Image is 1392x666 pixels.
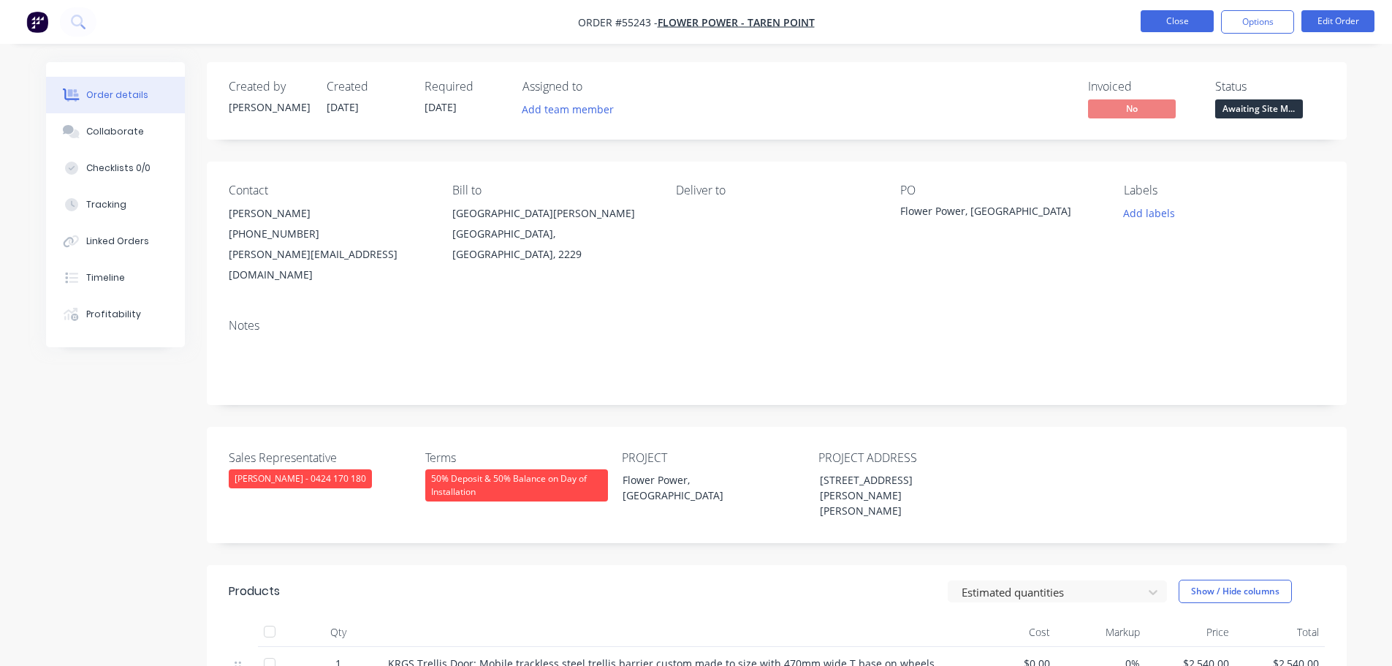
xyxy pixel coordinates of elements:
div: Collaborate [86,125,144,138]
div: Created [327,80,407,94]
span: [DATE] [425,100,457,114]
div: Order details [86,88,148,102]
div: Linked Orders [86,235,149,248]
button: Linked Orders [46,223,185,260]
div: [PERSON_NAME] - 0424 170 180 [229,469,372,488]
div: 50% Deposit & 50% Balance on Day of Installation [425,469,608,502]
div: Products [229,583,280,600]
button: Edit Order [1301,10,1374,32]
div: Checklists 0/0 [86,162,151,175]
button: Add team member [514,99,621,119]
div: Assigned to [522,80,669,94]
label: PROJECT [622,449,805,466]
div: [PHONE_NUMBER] [229,224,429,244]
button: Order details [46,77,185,113]
button: Awaiting Site M... [1215,99,1303,121]
div: Bill to [452,183,653,197]
button: Tracking [46,186,185,223]
div: [PERSON_NAME] [229,99,309,115]
button: Close [1141,10,1214,32]
div: Flower Power, [GEOGRAPHIC_DATA] [611,469,794,506]
button: Collaborate [46,113,185,150]
label: Sales Representative [229,449,411,466]
label: PROJECT ADDRESS [818,449,1001,466]
div: PO [900,183,1100,197]
div: Timeline [86,271,125,284]
button: Profitability [46,296,185,333]
div: Price [1146,618,1236,647]
a: Flower Power - Taren Point [658,15,815,29]
div: Markup [1056,618,1146,647]
div: [GEOGRAPHIC_DATA], [GEOGRAPHIC_DATA], 2229 [452,224,653,265]
button: Timeline [46,260,185,296]
div: [PERSON_NAME][EMAIL_ADDRESS][DOMAIN_NAME] [229,244,429,285]
div: Labels [1124,183,1324,197]
div: [GEOGRAPHIC_DATA][PERSON_NAME] [452,203,653,224]
div: Invoiced [1088,80,1198,94]
img: Factory [26,11,48,33]
div: Tracking [86,198,126,211]
div: Deliver to [676,183,876,197]
span: Awaiting Site M... [1215,99,1303,118]
div: Total [1235,618,1325,647]
div: [STREET_ADDRESS][PERSON_NAME][PERSON_NAME] [808,469,991,521]
button: Show / Hide columns [1179,580,1292,603]
div: Status [1215,80,1325,94]
span: Order #55243 - [578,15,658,29]
label: Terms [425,449,608,466]
div: [PERSON_NAME][PHONE_NUMBER][PERSON_NAME][EMAIL_ADDRESS][DOMAIN_NAME] [229,203,429,285]
div: [PERSON_NAME] [229,203,429,224]
div: Profitability [86,308,141,321]
span: No [1088,99,1176,118]
button: Options [1221,10,1294,34]
button: Checklists 0/0 [46,150,185,186]
div: Flower Power, [GEOGRAPHIC_DATA] [900,203,1083,224]
button: Add team member [522,99,622,119]
div: Created by [229,80,309,94]
div: Contact [229,183,429,197]
div: Notes [229,319,1325,333]
span: [DATE] [327,100,359,114]
div: Qty [294,618,382,647]
button: Add labels [1116,203,1183,223]
div: Cost [967,618,1057,647]
div: Required [425,80,505,94]
div: [GEOGRAPHIC_DATA][PERSON_NAME][GEOGRAPHIC_DATA], [GEOGRAPHIC_DATA], 2229 [452,203,653,265]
